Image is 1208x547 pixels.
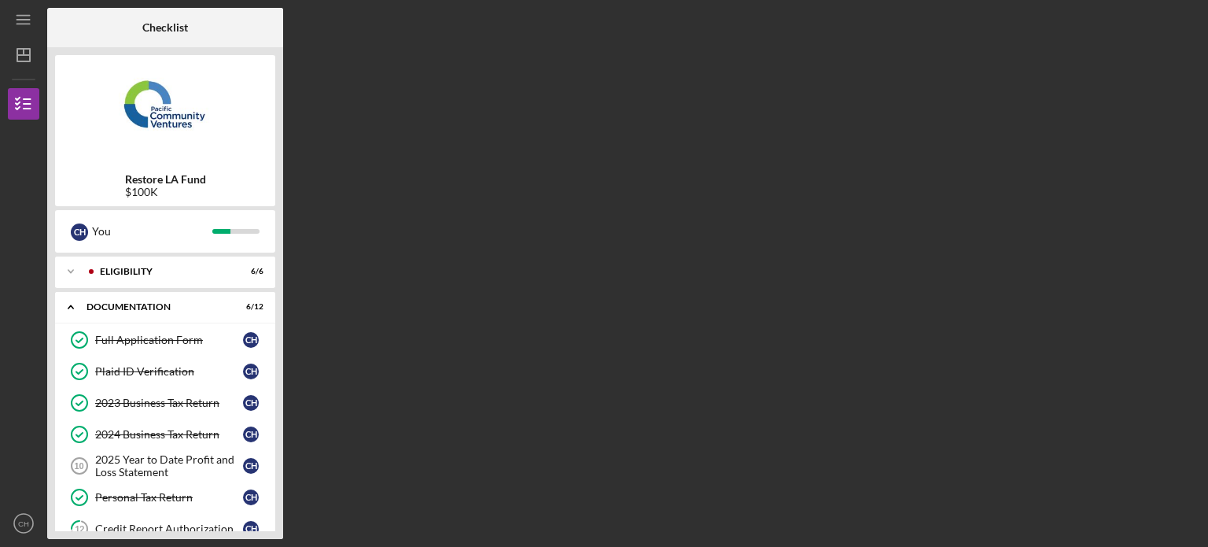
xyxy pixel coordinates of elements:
img: Product logo [55,63,275,157]
div: C H [243,490,259,505]
a: 102025 Year to Date Profit and Loss StatementCH [63,450,267,482]
div: C H [243,521,259,537]
div: 2023 Business Tax Return [95,397,243,409]
div: C H [71,224,88,241]
text: CH [18,519,29,528]
div: C H [243,364,259,379]
div: C H [243,427,259,442]
a: Plaid ID VerificationCH [63,356,267,387]
div: You [92,218,212,245]
div: 2025 Year to Date Profit and Loss Statement [95,453,243,479]
div: Eligibility [100,267,224,276]
div: C H [243,458,259,474]
div: 6 / 12 [235,302,263,312]
div: Full Application Form [95,334,243,346]
a: 12Credit Report AuthorizationCH [63,513,267,545]
a: Personal Tax ReturnCH [63,482,267,513]
tspan: 12 [75,524,84,534]
b: Restore LA Fund [125,173,206,186]
button: CH [8,508,39,539]
div: 2024 Business Tax Return [95,428,243,441]
a: 2023 Business Tax ReturnCH [63,387,267,419]
b: Checklist [142,21,188,34]
div: 6 / 6 [235,267,263,276]
a: Full Application FormCH [63,324,267,356]
div: C H [243,395,259,411]
div: C H [243,332,259,348]
tspan: 10 [74,461,83,471]
div: Plaid ID Verification [95,365,243,378]
div: Personal Tax Return [95,491,243,504]
a: 2024 Business Tax ReturnCH [63,419,267,450]
div: $100K [125,186,206,198]
div: Credit Report Authorization [95,523,243,535]
div: Documentation [87,302,224,312]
